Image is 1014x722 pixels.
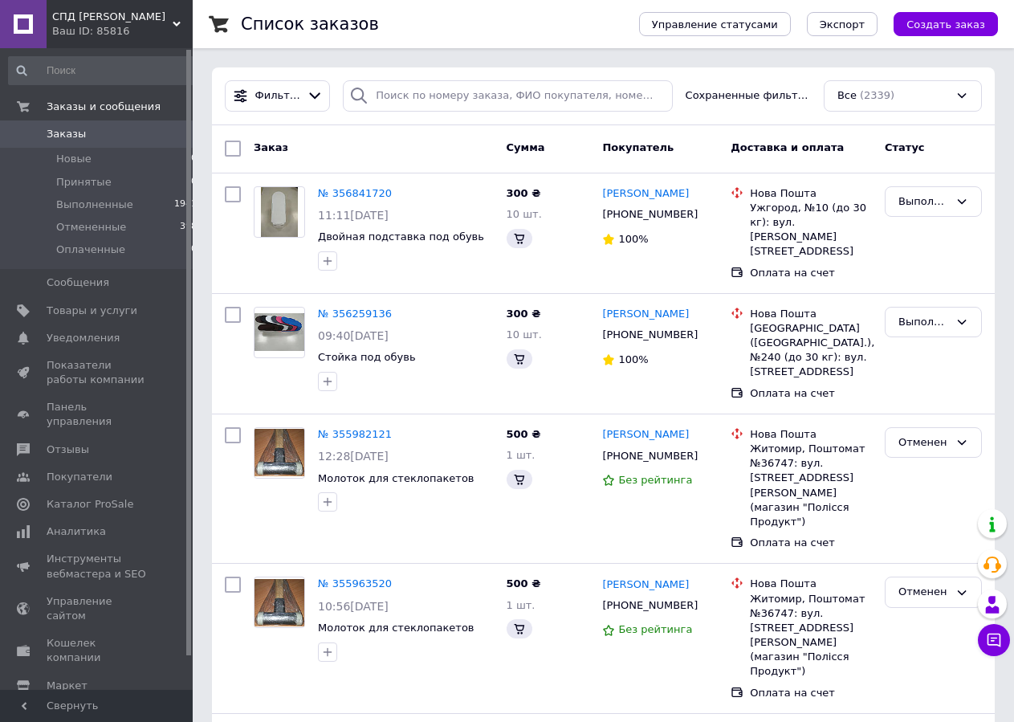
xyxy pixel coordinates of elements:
div: Нова Пошта [750,577,872,591]
span: Каталог ProSale [47,497,133,512]
div: Ваш ID: 85816 [52,24,193,39]
span: Оплаченные [56,243,125,257]
span: Товары и услуги [47,304,137,318]
span: Заказы и сообщения [47,100,161,114]
span: 300 ₴ [507,308,541,320]
span: Статус [885,141,925,153]
span: Сумма [507,141,545,153]
span: (2339) [860,89,894,101]
div: Житомир, Поштомат №36747: вул. [STREET_ADDRESS][PERSON_NAME] (магазин "Полісся Продукт") [750,592,872,679]
a: № 355982121 [318,428,392,440]
a: Создать заказ [878,18,998,30]
span: Управление статусами [652,18,778,31]
a: Фото товару [254,577,305,628]
div: Выполнен [898,314,949,331]
div: Нова Пошта [750,186,872,201]
div: [GEOGRAPHIC_DATA] ([GEOGRAPHIC_DATA].), №240 (до 30 кг): вул. [STREET_ADDRESS] [750,321,872,380]
input: Поиск [8,56,198,85]
span: Покупатель [602,141,674,153]
img: Фото товару [261,187,299,237]
span: Заказы [47,127,86,141]
div: Нова Пошта [750,427,872,442]
h1: Список заказов [241,14,379,34]
div: Житомир, Поштомат №36747: вул. [STREET_ADDRESS][PERSON_NAME] (магазин "Полісся Продукт") [750,442,872,529]
span: 1 шт. [507,599,536,611]
a: № 355963520 [318,577,392,589]
span: 10:56[DATE] [318,600,389,613]
a: Фото товару [254,186,305,238]
span: Отмененные [56,220,126,235]
span: Экспорт [820,18,865,31]
span: Панель управления [47,400,149,429]
span: Кошелек компании [47,636,149,665]
span: 1 шт. [507,449,536,461]
button: Экспорт [807,12,878,36]
div: Отменен [898,584,949,601]
img: Фото товару [255,429,304,476]
a: № 356259136 [318,308,392,320]
div: Отменен [898,434,949,451]
span: Отзывы [47,443,89,457]
a: [PERSON_NAME] [602,577,689,593]
span: Уведомления [47,331,120,345]
span: Без рейтинга [618,474,692,486]
div: Оплата на счет [750,266,872,280]
a: Молоток для стеклопакетов [318,472,474,484]
span: 398 [180,220,197,235]
span: Показатели работы компании [47,358,149,387]
a: Молоток для стеклопакетов [318,622,474,634]
div: [PHONE_NUMBER] [599,595,701,616]
div: Выполнен [898,194,949,210]
div: Оплата на счет [750,686,872,700]
span: Выполненные [56,198,133,212]
span: 300 ₴ [507,187,541,199]
span: Маркет [47,679,88,693]
a: Фото товару [254,307,305,358]
div: Оплата на счет [750,386,872,401]
img: Фото товару [255,313,304,351]
div: [PHONE_NUMBER] [599,324,701,345]
span: 0 [191,152,197,166]
button: Чат с покупателем [978,624,1010,656]
span: Без рейтинга [618,623,692,635]
span: Создать заказ [906,18,985,31]
span: Сообщения [47,275,109,290]
a: Стойка под обувь [318,351,416,363]
a: [PERSON_NAME] [602,307,689,322]
span: 100% [618,353,648,365]
a: Двойная подставка под обувь [318,230,484,243]
span: Аналитика [47,524,106,539]
span: 500 ₴ [507,577,541,589]
span: 1941 [174,198,197,212]
img: Фото товару [255,579,304,626]
span: 100% [618,233,648,245]
span: Покупатели [47,470,112,484]
span: 10 шт. [507,328,542,341]
span: Новые [56,152,92,166]
span: 12:28[DATE] [318,450,389,463]
span: Все [837,88,857,104]
span: Фильтры [255,88,300,104]
div: Ужгород, №10 (до 30 кг): вул. [PERSON_NAME][STREET_ADDRESS] [750,201,872,259]
span: 10 шт. [507,208,542,220]
button: Создать заказ [894,12,998,36]
div: Оплата на счет [750,536,872,550]
span: 11:11[DATE] [318,209,389,222]
span: Инструменты вебмастера и SEO [47,552,149,581]
a: № 356841720 [318,187,392,199]
span: СПД Мельничук Юрій Сергійович [52,10,173,24]
div: [PHONE_NUMBER] [599,204,701,225]
button: Управление статусами [639,12,791,36]
div: Нова Пошта [750,307,872,321]
span: Управление сайтом [47,594,149,623]
span: 0 [191,175,197,190]
span: Сохраненные фильтры: [686,88,811,104]
span: 09:40[DATE] [318,329,389,342]
span: Принятые [56,175,112,190]
span: Заказ [254,141,288,153]
input: Поиск по номеру заказа, ФИО покупателя, номеру телефона, Email, номеру накладной [343,80,672,112]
